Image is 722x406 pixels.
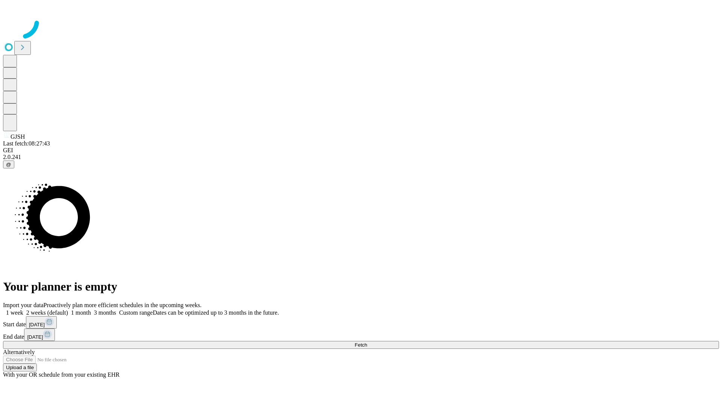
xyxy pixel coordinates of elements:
[3,140,50,147] span: Last fetch: 08:27:43
[71,309,91,316] span: 1 month
[3,316,719,329] div: Start date
[3,349,35,355] span: Alternatively
[3,371,120,378] span: With your OR schedule from your existing EHR
[26,316,57,329] button: [DATE]
[29,322,45,327] span: [DATE]
[355,342,367,348] span: Fetch
[3,364,37,371] button: Upload a file
[119,309,153,316] span: Custom range
[24,329,55,341] button: [DATE]
[11,133,25,140] span: GJSH
[3,161,14,168] button: @
[3,329,719,341] div: End date
[3,302,44,308] span: Import your data
[3,154,719,161] div: 2.0.241
[44,302,202,308] span: Proactively plan more efficient schedules in the upcoming weeks.
[94,309,116,316] span: 3 months
[3,341,719,349] button: Fetch
[27,334,43,340] span: [DATE]
[6,162,11,167] span: @
[6,309,23,316] span: 1 week
[3,147,719,154] div: GEI
[26,309,68,316] span: 2 weeks (default)
[3,280,719,294] h1: Your planner is empty
[153,309,279,316] span: Dates can be optimized up to 3 months in the future.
